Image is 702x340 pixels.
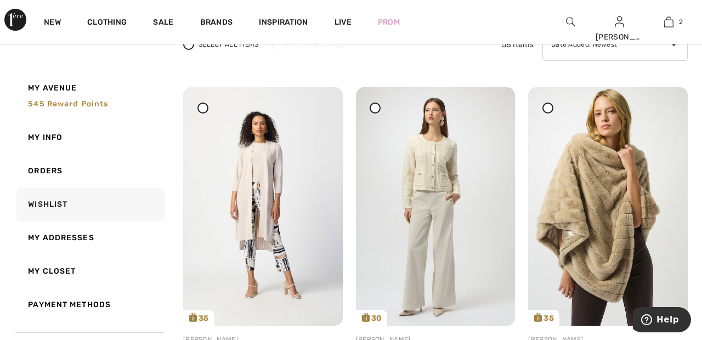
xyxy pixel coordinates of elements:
[259,18,308,29] span: Inspiration
[335,16,352,28] a: Live
[153,18,173,29] a: Sale
[596,31,644,43] div: [PERSON_NAME]
[566,15,575,29] img: search the website
[14,221,165,254] a: My Addresses
[356,87,516,326] img: joseph-ribkoff-pants-birch_254919b_1_5867_search.jpg
[14,154,165,188] a: Orders
[378,16,400,28] a: Prom
[272,39,359,49] div: Delete Selected
[28,82,77,94] span: My Avenue
[28,99,108,109] span: 545 Reward points
[14,288,165,321] a: Payment Methods
[4,9,26,31] img: 1ère Avenue
[528,87,688,326] a: 35
[502,39,534,50] span: 58 Items
[664,15,673,29] img: My Bag
[356,87,516,326] a: 30
[87,18,127,29] a: Clothing
[199,39,259,49] span: Select All Items
[679,17,683,27] span: 2
[44,18,61,29] a: New
[14,188,165,221] a: Wishlist
[14,254,165,288] a: My Closet
[633,307,691,335] iframe: Opens a widget where you can find more information
[14,121,165,154] a: My Info
[615,15,624,29] img: My Info
[183,87,343,326] img: joseph-ribkoff-sweaters-cardigans-moonstone_222929b1_6cb2_search.jpg
[615,16,624,27] a: Sign In
[183,87,343,326] a: 35
[528,87,688,326] img: joseph-ribkoff-jackets-blazers-champagne-171_253932_1_a4bf_search.jpg
[644,15,693,29] a: 2
[200,18,233,29] a: Brands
